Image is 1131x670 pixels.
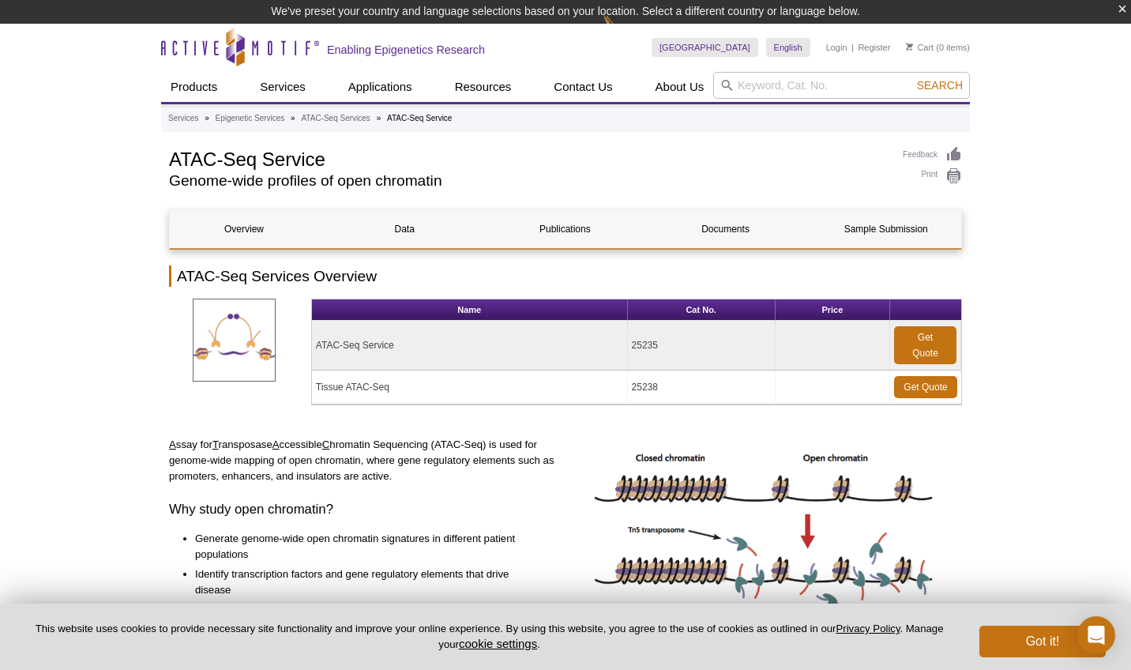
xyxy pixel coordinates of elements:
a: Feedback [903,146,962,164]
li: ATAC-Seq Service [387,114,452,122]
a: Get Quote [894,326,956,364]
a: ATAC-Seq Services [301,111,370,126]
th: Name [312,299,628,321]
td: 25238 [628,371,776,405]
li: Gain mechanistic insight into the gene regulatory response to treatments [195,602,544,618]
a: Contact Us [544,72,622,102]
li: » [291,114,295,122]
li: Identify transcription factors and gene regulatory elements that drive disease [195,566,544,598]
a: Resources [445,72,521,102]
a: English [766,38,810,57]
a: Epigenetic Services [215,111,284,126]
a: Login [826,42,847,53]
li: | [851,38,854,57]
img: Your Cart [906,43,913,51]
button: cookie settings [459,637,537,650]
h2: ATAC-Seq Services Overview [169,265,962,287]
td: 25235 [628,321,776,371]
a: Cart [906,42,934,53]
a: Overview [170,210,318,248]
td: ATAC-Seq Service [312,321,628,371]
th: Cat No. [628,299,776,321]
th: Price [776,299,890,321]
button: Got it! [979,626,1106,657]
img: Change Here [603,12,644,49]
a: Products [161,72,227,102]
a: Print [903,167,962,185]
p: ssay for ransposase ccessible hromatin Sequencing (ATAC-Seq) is used for genome-wide mapping of o... [169,437,560,484]
p: This website uses cookies to provide necessary site functionality and improve your online experie... [25,622,953,652]
h1: ATAC-Seq Service [169,146,887,170]
a: Services [168,111,198,126]
h2: Genome-wide profiles of open chromatin [169,174,887,188]
a: Get Quote [894,376,957,398]
a: Sample Submission [812,210,960,248]
a: Documents [652,210,800,248]
u: A [169,439,176,450]
li: (0 items) [906,38,970,57]
a: Services [250,72,315,102]
div: Open Intercom Messenger [1077,616,1115,654]
h3: Why study open chromatin? [169,500,560,519]
li: » [377,114,381,122]
li: » [205,114,209,122]
a: Privacy Policy [836,623,900,634]
a: Publications [490,210,639,248]
a: Applications [339,72,422,102]
u: A [272,439,280,450]
h2: Enabling Epigenetics Research [327,43,485,57]
a: About Us [646,72,714,102]
a: Register [858,42,890,53]
input: Keyword, Cat. No. [713,72,970,99]
span: Search [917,79,963,92]
a: Data [330,210,479,248]
li: Generate genome-wide open chromatin signatures in different patient populations [195,531,544,563]
button: Search [912,78,968,92]
img: ATAC-SeqServices [193,299,276,382]
td: Tissue ATAC-Seq [312,371,628,405]
u: T [212,439,219,450]
a: [GEOGRAPHIC_DATA] [652,38,758,57]
u: C [322,439,330,450]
